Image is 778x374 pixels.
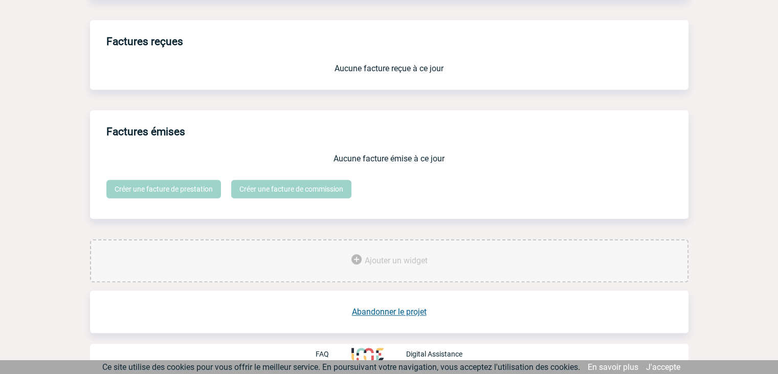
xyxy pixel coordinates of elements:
[351,348,383,360] img: http://www.idealmeetingsevents.fr/
[106,28,688,55] h3: Factures reçues
[316,349,351,359] a: FAQ
[106,154,672,163] p: Aucune facture émise à ce jour
[365,256,428,265] span: Ajouter un widget
[316,350,329,358] p: FAQ
[106,118,688,146] h3: Factures émises
[106,180,221,198] a: Créer une facture de prestation
[102,362,580,372] span: Ce site utilise des cookies pour vous offrir le meilleur service. En poursuivant votre navigation...
[90,239,688,282] div: Ajouter des outils d'aide à la gestion de votre événement
[406,350,462,358] p: Digital Assistance
[646,362,680,372] a: J'accepte
[231,180,351,198] a: Créer une facture de commission
[106,64,672,73] p: Aucune facture reçue à ce jour
[588,362,638,372] a: En savoir plus
[352,307,427,317] a: Abandonner le projet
